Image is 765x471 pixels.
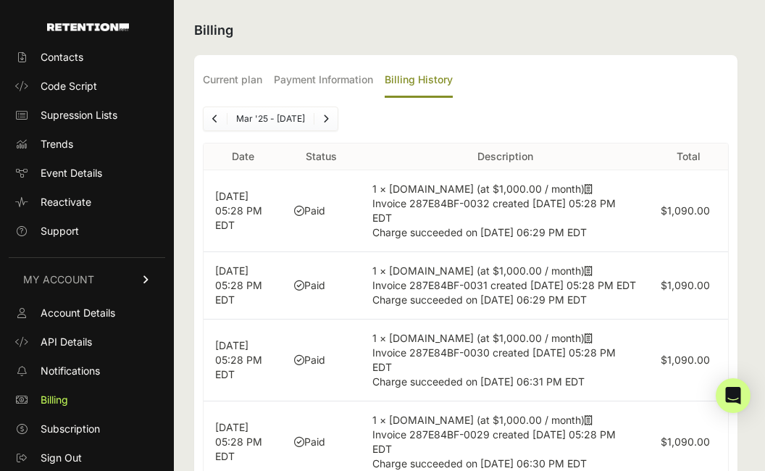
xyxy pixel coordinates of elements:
a: Code Script [9,75,165,98]
span: Billing [41,393,68,407]
a: Supression Lists [9,104,165,127]
span: Code Script [41,79,97,93]
td: 1 × [DOMAIN_NAME] (at $1,000.00 / month) [361,320,649,401]
span: Sign Out [41,451,82,465]
td: Paid [283,170,361,252]
span: Supression Lists [41,108,117,122]
label: $1,090.00 [661,279,710,291]
span: Notifications [41,364,100,378]
label: $1,090.00 [661,354,710,366]
a: MY ACCOUNT [9,257,165,301]
label: $1,090.00 [661,435,710,448]
span: Invoice 287E84BF-0029 created [DATE] 05:28 PM EDT [372,428,616,455]
span: MY ACCOUNT [23,272,94,287]
label: Billing History [385,64,453,98]
a: Reactivate [9,191,165,214]
a: Notifications [9,359,165,383]
a: Next [314,107,338,130]
th: Description [361,143,649,170]
span: Charge succeeded on [DATE] 06:29 PM EDT [372,293,587,306]
p: [DATE] 05:28 PM EDT [215,264,271,307]
span: Charge succeeded on [DATE] 06:29 PM EDT [372,226,587,238]
span: API Details [41,335,92,349]
span: Invoice 287E84BF-0031 created [DATE] 05:28 PM EDT [372,279,636,291]
a: Account Details [9,301,165,325]
span: Trends [41,137,73,151]
label: Payment Information [274,64,373,98]
li: Mar '25 - [DATE] [227,113,314,125]
td: Paid [283,320,361,401]
span: Charge succeeded on [DATE] 06:31 PM EDT [372,375,585,388]
span: Event Details [41,166,102,180]
td: Paid [283,252,361,320]
p: [DATE] 05:28 PM EDT [215,189,271,233]
a: API Details [9,330,165,354]
td: 1 × [DOMAIN_NAME] (at $1,000.00 / month) [361,252,649,320]
span: Contacts [41,50,83,64]
a: Trends [9,133,165,156]
label: $1,090.00 [661,204,710,217]
div: Open Intercom Messenger [716,378,751,413]
span: Support [41,224,79,238]
span: Account Details [41,306,115,320]
th: Status [283,143,361,170]
td: 1 × [DOMAIN_NAME] (at $1,000.00 / month) [361,170,649,252]
a: Sign Out [9,446,165,470]
label: Current plan [203,64,262,98]
span: Invoice 287E84BF-0032 created [DATE] 05:28 PM EDT [372,197,616,224]
th: Date [204,143,283,170]
a: Event Details [9,162,165,185]
span: Charge succeeded on [DATE] 06:30 PM EDT [372,457,587,470]
a: Contacts [9,46,165,69]
a: Billing [9,388,165,412]
p: [DATE] 05:28 PM EDT [215,420,271,464]
span: Reactivate [41,195,91,209]
th: Total [649,143,728,170]
span: Invoice 287E84BF-0030 created [DATE] 05:28 PM EDT [372,346,616,373]
img: Retention.com [47,23,129,31]
a: Subscription [9,417,165,441]
h2: Billing [194,20,737,41]
p: [DATE] 05:28 PM EDT [215,338,271,382]
a: Previous [204,107,227,130]
span: Subscription [41,422,100,436]
a: Support [9,220,165,243]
